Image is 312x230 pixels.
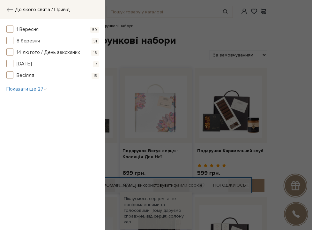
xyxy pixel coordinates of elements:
span: 16 [91,50,99,56]
span: 31 [92,38,99,44]
button: Пошук товару у каталозі [218,6,233,18]
button: 8 березня 31 [6,37,99,45]
span: Показати ще 27 [6,86,47,92]
span: Весілля [17,71,34,79]
span: 59 [90,27,99,33]
p: 699 грн. [123,169,145,177]
h1: Готові подарункові набори [45,34,267,48]
input: Пошук товару у каталозі [107,6,218,18]
button: 14 лютого / День закоханих 16 [6,48,99,56]
a: Погоджуюсь [213,182,246,188]
span: 1 Вересня [17,26,39,33]
img: Подарунок Вигук серця - Колекція Для Неї [125,76,188,138]
a: Подарунок Вигук серця - Колекція Для Неї [123,148,190,160]
a: файли cookie [174,182,203,188]
li: Подарункові набори [91,23,133,29]
button: 1 Вересня 59 [6,26,99,33]
p: 599 грн. [197,169,226,177]
div: Піклуємось серцем, а не повідомленнями та голосовими. Тому даруємо справжнє, від серця: солону кар.. [120,192,192,229]
button: [DATE] 7 [6,60,99,68]
span: [DATE] [17,60,32,68]
span: 14 лютого / День закоханих [17,48,80,56]
span: 8 березня [17,37,40,45]
span: 7 [93,61,99,67]
div: Я дозволяю [DOMAIN_NAME] використовувати [61,182,251,188]
a: Подарунок Карамельний клуб [197,148,264,154]
button: Весілля 15 [6,71,99,79]
span: 15 [92,73,99,79]
button: Показати ще 27 [6,85,47,93]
